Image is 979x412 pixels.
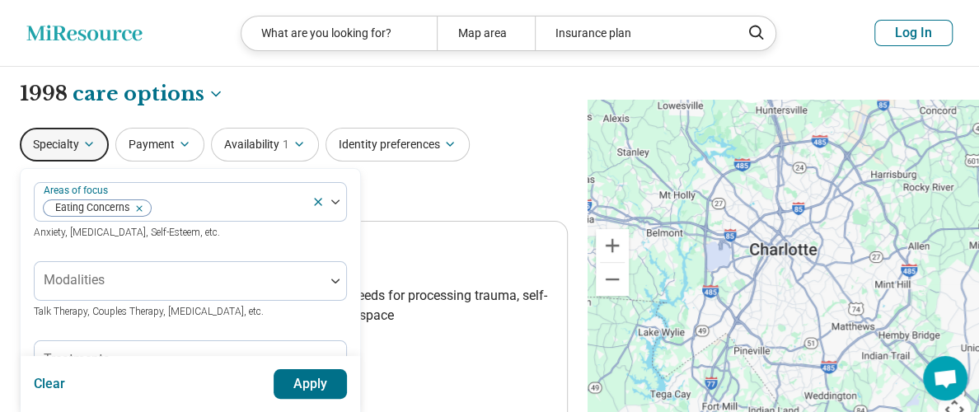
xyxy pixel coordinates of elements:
span: care options [73,80,204,108]
h1: 1998 [20,80,224,108]
span: Eating Concerns [44,200,134,216]
div: Open chat [923,356,967,400]
label: Modalities [44,272,105,288]
button: Clear [34,369,66,399]
button: Care options [73,80,224,108]
button: Log In [874,20,953,46]
button: Apply [274,369,348,399]
button: Identity preferences [326,128,470,162]
label: Treatments [44,351,110,367]
button: Availability1 [211,128,319,162]
div: Map area [437,16,535,50]
div: Insurance plan [535,16,730,50]
span: Anxiety, [MEDICAL_DATA], Self-Esteem, etc. [34,227,220,238]
div: What are you looking for? [241,16,437,50]
button: Zoom in [596,229,629,262]
span: Talk Therapy, Couples Therapy, [MEDICAL_DATA], etc. [34,306,264,317]
button: Payment [115,128,204,162]
button: Zoom out [596,263,629,296]
button: Specialty [20,128,109,162]
span: 1 [283,136,289,153]
label: Areas of focus [44,185,111,196]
